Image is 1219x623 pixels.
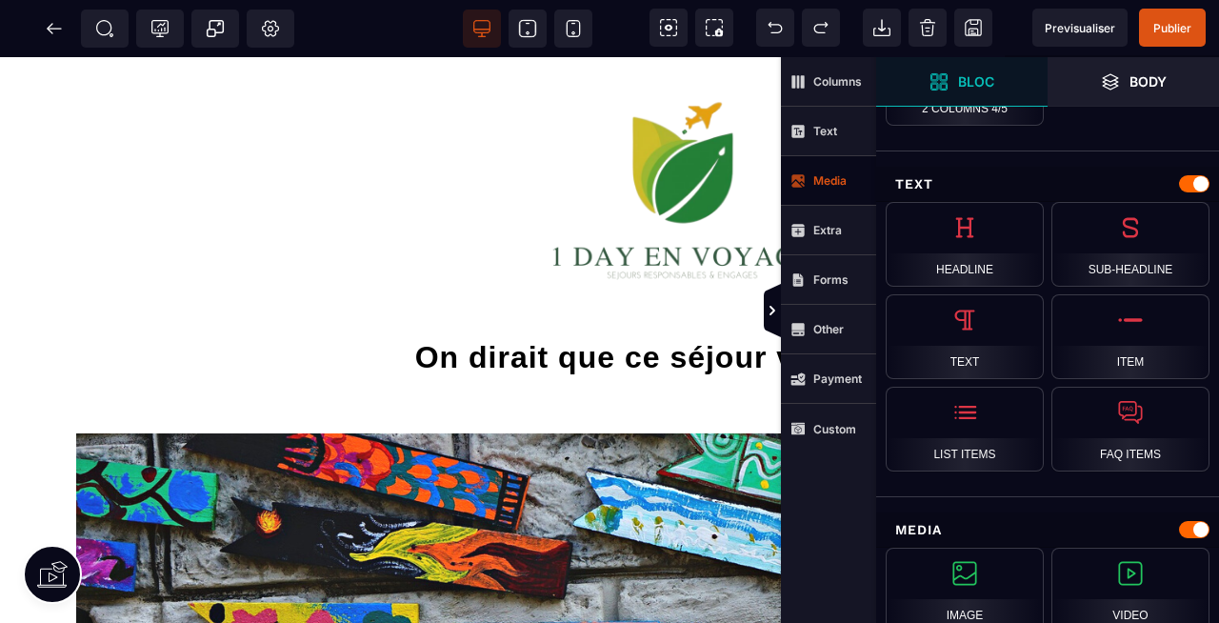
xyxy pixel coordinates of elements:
span: Preview [1032,9,1128,47]
div: Sub-Headline [1051,202,1209,287]
strong: Payment [813,372,862,386]
img: 22e12b5e0f9ba79319a3597f2121b7e0_1_DAY_EN_VOYAGE_CULLBRIGNIAL_(1).png [502,29,869,234]
strong: Custom [813,422,856,436]
div: Text [876,167,1219,202]
strong: Extra [813,223,842,237]
div: Item [1051,294,1209,379]
strong: Columns [813,74,862,89]
span: Popup [206,19,225,38]
div: List Items [886,387,1044,472]
strong: Bloc [958,74,994,89]
div: Media [876,512,1219,548]
strong: Media [813,173,847,188]
span: Screenshot [695,9,733,47]
strong: Other [813,322,844,336]
div: Text [886,294,1044,379]
strong: Body [1129,74,1167,89]
div: Headline [886,202,1044,287]
span: Publier [1153,21,1191,35]
strong: Forms [813,272,849,287]
span: View components [649,9,688,47]
span: SEO [95,19,114,38]
div: FAQ Items [1051,387,1209,472]
span: Tracking [150,19,170,38]
span: Open Layer Manager [1048,57,1219,107]
span: Open Blocks [876,57,1048,107]
span: Setting Body [261,19,280,38]
span: Previsualiser [1045,21,1115,35]
strong: Text [813,124,837,138]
